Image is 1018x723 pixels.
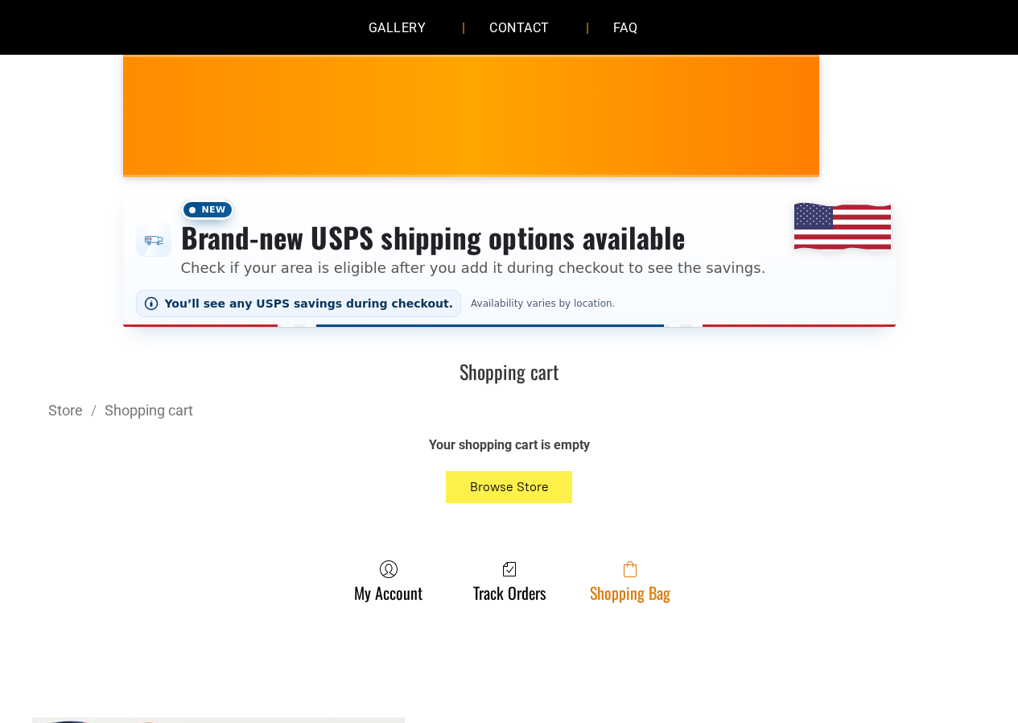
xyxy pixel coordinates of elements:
[220,436,799,454] div: Your shopping cart is empty
[468,298,618,309] span: Availability varies by location.
[181,200,234,220] span: New
[465,560,554,602] a: Track Orders
[48,400,970,420] div: Breadcrumbs
[344,6,450,49] a: GALLERY
[165,297,454,310] span: You’ll see any USPS savings during checkout.
[346,560,431,602] a: My Account
[83,402,105,419] span: /
[181,220,766,255] h3: Brand-new USPS shipping options available
[465,6,573,49] a: CONTACT
[470,479,549,494] span: Browse Store
[582,560,678,602] a: Shopping Bag
[48,359,970,384] h1: Shopping cart
[48,402,83,419] a: Store
[181,257,766,279] p: Check if your area is eligible after you add it during checkout to see the savings.
[446,471,573,503] button: Browse Store
[589,6,661,49] a: FAQ
[105,402,193,419] a: Shopping cart
[123,190,896,327] div: Shipping options announcement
